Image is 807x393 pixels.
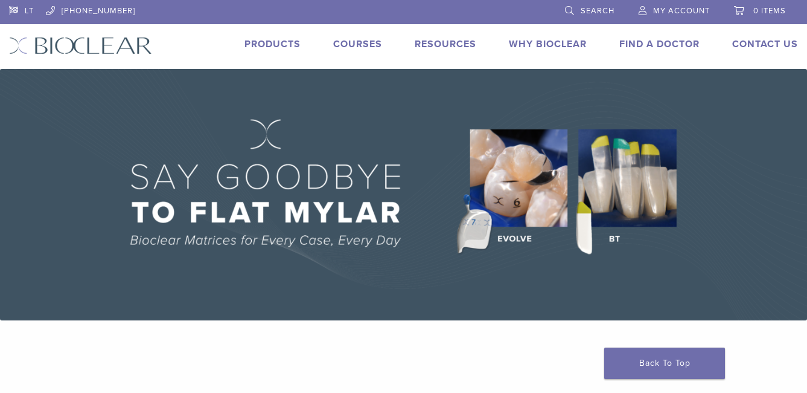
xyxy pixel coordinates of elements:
img: Bioclear [9,37,152,54]
span: My Account [653,6,710,16]
span: 0 items [753,6,786,16]
a: Courses [333,38,382,50]
span: Search [581,6,614,16]
a: Products [244,38,301,50]
a: Back To Top [604,348,725,379]
a: Resources [415,38,476,50]
a: Find A Doctor [619,38,700,50]
a: Contact Us [732,38,798,50]
a: Why Bioclear [509,38,587,50]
